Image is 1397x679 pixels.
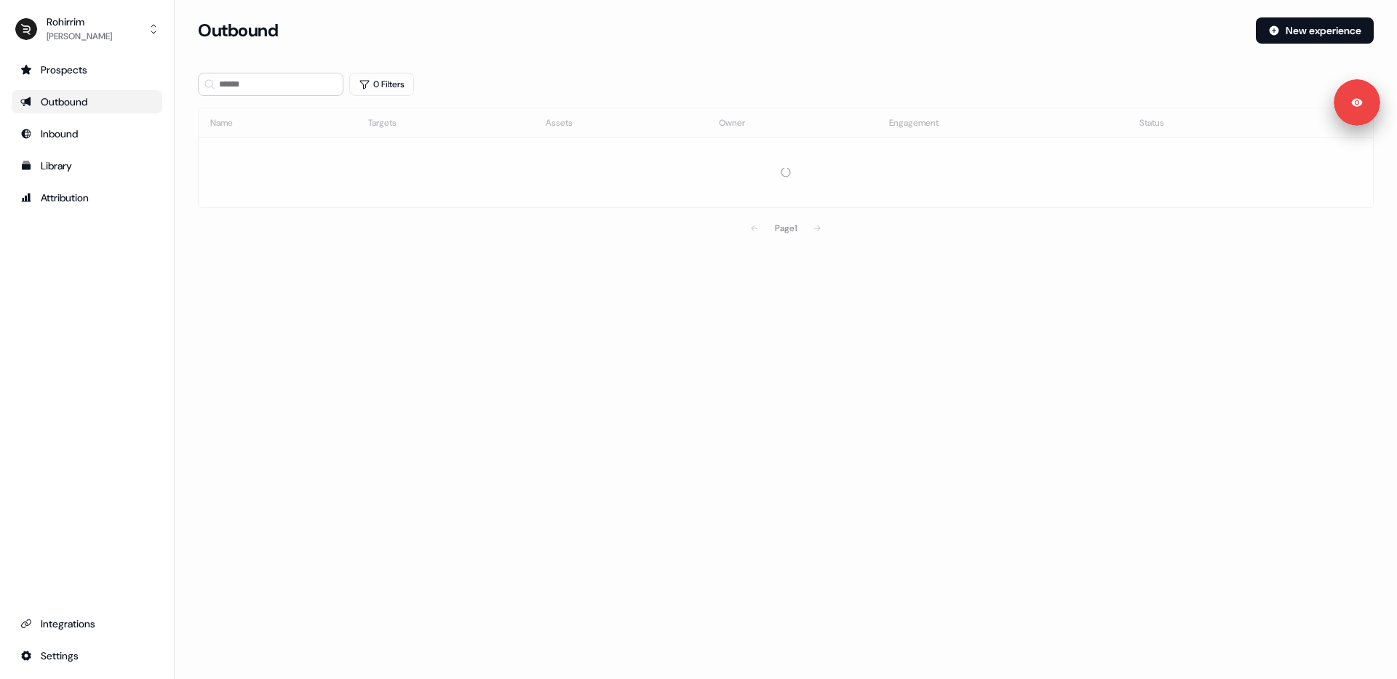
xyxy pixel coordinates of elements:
[349,73,414,96] button: 0 Filters
[12,644,162,667] a: Go to integrations
[20,190,154,205] div: Attribution
[12,12,162,47] button: Rohirrim[PERSON_NAME]
[20,158,154,173] div: Library
[198,20,278,41] h3: Outbound
[12,58,162,81] a: Go to prospects
[20,63,154,77] div: Prospects
[47,29,112,44] div: [PERSON_NAME]
[1256,17,1374,44] button: New experience
[20,126,154,141] div: Inbound
[12,612,162,635] a: Go to integrations
[12,186,162,209] a: Go to attribution
[12,90,162,113] a: Go to outbound experience
[12,154,162,177] a: Go to templates
[47,15,112,29] div: Rohirrim
[20,648,154,663] div: Settings
[20,616,154,631] div: Integrations
[20,95,154,109] div: Outbound
[12,122,162,145] a: Go to Inbound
